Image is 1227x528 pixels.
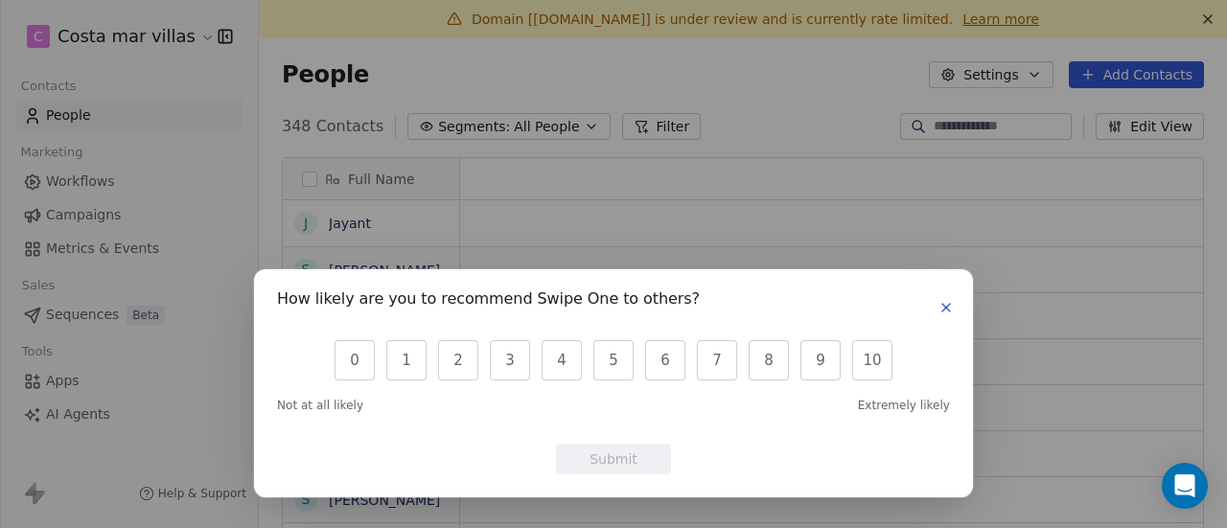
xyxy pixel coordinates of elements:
[852,340,892,380] button: 10
[858,398,950,413] span: Extremely likely
[697,340,737,380] button: 7
[277,398,363,413] span: Not at all likely
[645,340,685,380] button: 6
[386,340,427,380] button: 1
[749,340,789,380] button: 8
[593,340,634,380] button: 5
[542,340,582,380] button: 4
[277,292,700,311] h1: How likely are you to recommend Swipe One to others?
[556,444,671,474] button: Submit
[438,340,478,380] button: 2
[335,340,375,380] button: 0
[800,340,841,380] button: 9
[490,340,530,380] button: 3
